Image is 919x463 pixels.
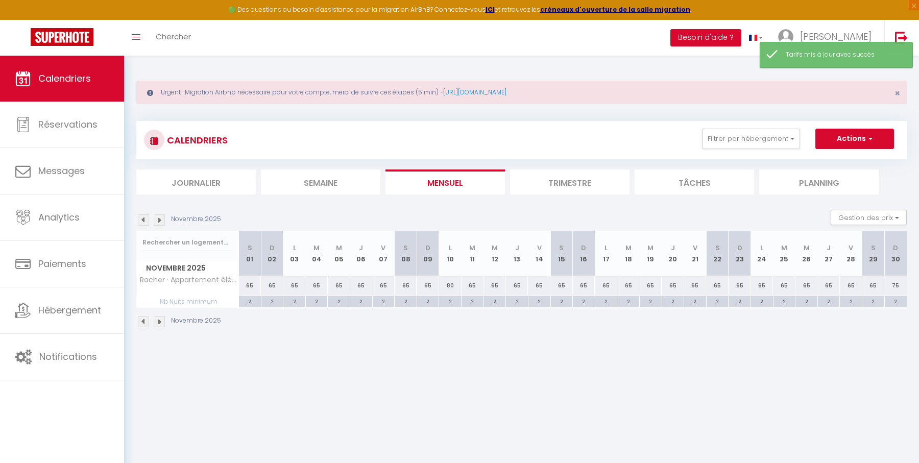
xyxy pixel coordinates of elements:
[639,231,662,276] th: 19
[849,243,853,253] abbr: V
[510,169,630,194] li: Trimestre
[818,296,840,306] div: 2
[760,243,763,253] abbr: L
[573,276,595,295] div: 65
[142,233,233,252] input: Rechercher un logement...
[670,29,741,46] button: Besoin d'aide ?
[138,276,240,284] span: Rocher · Appartement élégant proche [GEOGRAPHIC_DATA]
[515,243,519,253] abbr: J
[800,30,872,43] span: [PERSON_NAME]
[884,276,907,295] div: 75
[417,296,439,306] div: 2
[462,231,484,276] th: 11
[328,276,350,295] div: 65
[795,296,817,306] div: 2
[773,276,795,295] div: 65
[715,243,720,253] abbr: S
[385,169,505,194] li: Mensuel
[707,296,729,306] div: 2
[662,231,684,276] th: 20
[38,72,91,85] span: Calendriers
[439,231,462,276] th: 10
[778,29,793,44] img: ...
[305,276,328,295] div: 65
[38,304,101,316] span: Hébergement
[706,231,729,276] th: 22
[781,243,787,253] abbr: M
[773,231,795,276] th: 25
[751,231,773,276] th: 24
[381,243,385,253] abbr: V
[506,231,528,276] th: 13
[350,296,372,306] div: 2
[359,243,363,253] abbr: J
[38,211,80,224] span: Analytics
[156,31,191,42] span: Chercher
[885,296,907,306] div: 2
[528,296,550,306] div: 2
[729,296,751,306] div: 2
[894,89,900,98] button: Close
[573,231,595,276] th: 16
[462,296,483,306] div: 2
[372,231,395,276] th: 07
[449,243,452,253] abbr: L
[635,169,754,194] li: Tâches
[137,296,238,307] span: Nb Nuits minimum
[528,231,550,276] th: 14
[261,296,283,306] div: 2
[617,276,640,295] div: 65
[595,296,617,306] div: 2
[506,296,528,306] div: 2
[261,276,283,295] div: 65
[684,231,707,276] th: 21
[862,296,884,306] div: 2
[662,296,684,306] div: 2
[894,87,900,100] span: ×
[706,276,729,295] div: 65
[313,243,320,253] abbr: M
[171,214,221,224] p: Novembre 2025
[486,5,495,14] strong: ICI
[293,243,296,253] abbr: L
[817,231,840,276] th: 27
[573,296,595,306] div: 2
[773,296,795,306] div: 2
[884,231,907,276] th: 30
[38,257,86,270] span: Paiements
[729,276,751,295] div: 65
[373,296,395,306] div: 2
[239,276,261,295] div: 65
[439,296,461,306] div: 2
[443,88,506,96] a: [URL][DOMAIN_NAME]
[137,261,238,276] span: Novembre 2025
[795,276,818,295] div: 65
[506,276,528,295] div: 65
[759,169,879,194] li: Planning
[625,243,632,253] abbr: M
[483,276,506,295] div: 65
[403,243,408,253] abbr: S
[862,276,885,295] div: 65
[484,296,506,306] div: 2
[827,243,831,253] abbr: J
[617,231,640,276] th: 18
[261,169,380,194] li: Semaine
[729,231,751,276] th: 23
[372,276,395,295] div: 65
[283,231,306,276] th: 03
[328,296,350,306] div: 2
[550,231,573,276] th: 15
[425,243,430,253] abbr: D
[817,276,840,295] div: 65
[581,243,586,253] abbr: D
[595,276,617,295] div: 65
[39,350,97,363] span: Notifications
[528,276,550,295] div: 65
[770,20,884,56] a: ... [PERSON_NAME]
[492,243,498,253] abbr: M
[239,296,261,306] div: 2
[395,231,417,276] th: 08
[148,20,199,56] a: Chercher
[483,231,506,276] th: 12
